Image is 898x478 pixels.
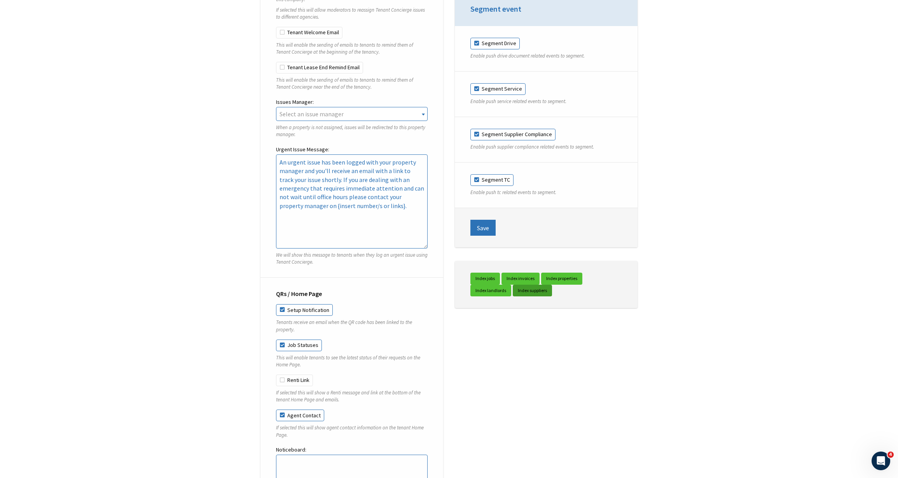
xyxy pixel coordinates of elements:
[872,452,890,470] iframe: Intercom live chat
[276,389,428,403] p: If selected this will show a Renti message and link at the bottom of the tenant Home Page and ema...
[470,98,622,105] p: Enable push service related events to segment.
[541,273,582,285] a: Index properties
[276,42,428,56] p: This will enable the sending of emails to tenants to remind them of Tenant Concierge at the begin...
[276,7,428,21] p: If selected this will allow moderators to reassign Tenant Concierge issues to different agencies.
[276,124,428,138] p: When a property is not assigned, issues will be redirected to this property manager.
[276,145,428,249] label: Urgent Issue Message:
[470,38,520,49] label: Segment Drive
[501,273,540,285] a: Index invoices
[276,410,324,421] label: Agent Contact
[276,154,428,249] textarea: Urgent Issue Message:
[276,27,342,39] label: Tenant Welcome Email
[276,290,322,298] strong: QRs / Home Page
[276,340,322,351] label: Job Statuses
[470,285,511,297] a: Index landlords
[276,354,428,368] p: This will enable tenants to see the latest status of their requests on the Home Page.
[470,273,500,285] a: Index jobs
[470,144,622,151] p: Enable push supplier compliance related events to segment.
[888,452,894,458] span: 4
[470,53,622,60] p: Enable push drive document related events to segment.
[276,304,333,316] label: Setup Notification
[470,4,622,14] h3: Segment event
[513,285,552,297] a: Index suppliers
[470,83,526,95] label: Segment Service
[276,424,428,438] p: If selected this will show agent contact information on the tenant Home Page.
[276,319,428,333] p: Tenants receive an email when the QR code has been linked to the property.
[276,252,428,266] p: We will show this message to tenants when they log an urgent issue using Tenant Concierge.
[276,77,428,91] p: This will enable the sending of emails to tenants to remind them of Tenant Concierge near the end...
[280,110,344,118] span: Select an issue manager
[276,375,313,386] label: Renti Link
[276,62,363,74] label: Tenant Lease End Remind Email
[276,97,428,107] label: Issues Manager:
[470,189,622,196] p: Enable push tc related events to segment.
[470,174,514,186] label: Segment TC
[470,220,496,235] button: Save
[470,129,556,140] label: Segment Supplier Compliance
